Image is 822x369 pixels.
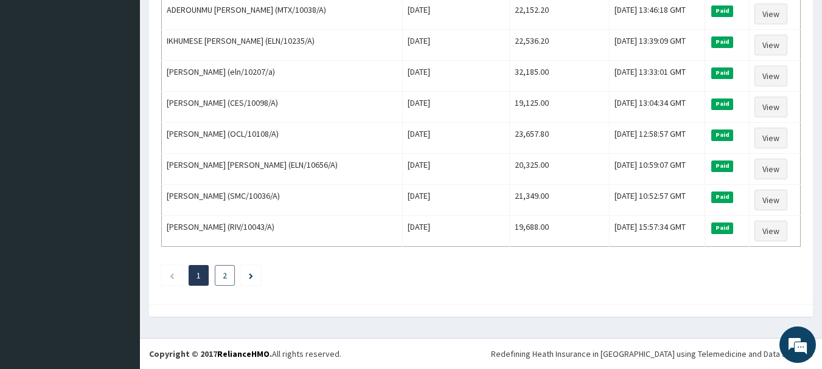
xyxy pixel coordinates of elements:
[217,348,270,359] a: RelianceHMO
[609,92,705,123] td: [DATE] 13:04:34 GMT
[162,185,403,216] td: [PERSON_NAME] (SMC/10036/A)
[491,348,813,360] div: Redefining Heath Insurance in [GEOGRAPHIC_DATA] using Telemedicine and Data Science!
[162,123,403,154] td: [PERSON_NAME] (OCL/10108/A)
[754,97,787,117] a: View
[162,154,403,185] td: [PERSON_NAME] [PERSON_NAME] (ELN/10656/A)
[754,190,787,210] a: View
[711,129,733,140] span: Paid
[609,185,705,216] td: [DATE] 10:52:57 GMT
[162,30,403,61] td: IKHUMESE [PERSON_NAME] (ELN/10235/A)
[754,159,787,179] a: View
[609,216,705,247] td: [DATE] 15:57:34 GMT
[169,270,175,281] a: Previous page
[6,243,232,285] textarea: Type your message and hit 'Enter'
[197,270,201,281] a: Page 1 is your current page
[754,128,787,148] a: View
[200,6,229,35] div: Minimize live chat window
[711,98,733,109] span: Paid
[609,123,705,154] td: [DATE] 12:58:57 GMT
[711,36,733,47] span: Paid
[510,92,610,123] td: 19,125.00
[754,66,787,86] a: View
[249,270,253,281] a: Next page
[510,216,610,247] td: 19,688.00
[711,67,733,78] span: Paid
[162,92,403,123] td: [PERSON_NAME] (CES/10098/A)
[711,5,733,16] span: Paid
[510,30,610,61] td: 22,536.20
[711,160,733,171] span: Paid
[510,185,610,216] td: 21,349.00
[162,61,403,92] td: [PERSON_NAME] (eln/10207/a)
[140,338,822,369] footer: All rights reserved.
[510,123,610,154] td: 23,657.80
[510,154,610,185] td: 20,325.00
[71,108,168,231] span: We're online!
[609,154,705,185] td: [DATE] 10:59:07 GMT
[711,222,733,233] span: Paid
[754,221,787,241] a: View
[63,68,204,84] div: Chat with us now
[402,61,510,92] td: [DATE]
[402,30,510,61] td: [DATE]
[609,61,705,92] td: [DATE] 13:33:01 GMT
[754,4,787,24] a: View
[402,185,510,216] td: [DATE]
[609,30,705,61] td: [DATE] 13:39:09 GMT
[402,154,510,185] td: [DATE]
[162,216,403,247] td: [PERSON_NAME] (RIV/10043/A)
[510,61,610,92] td: 32,185.00
[402,92,510,123] td: [DATE]
[754,35,787,55] a: View
[149,348,272,359] strong: Copyright © 2017 .
[23,61,49,91] img: d_794563401_company_1708531726252_794563401
[711,191,733,202] span: Paid
[223,270,227,281] a: Page 2
[402,123,510,154] td: [DATE]
[402,216,510,247] td: [DATE]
